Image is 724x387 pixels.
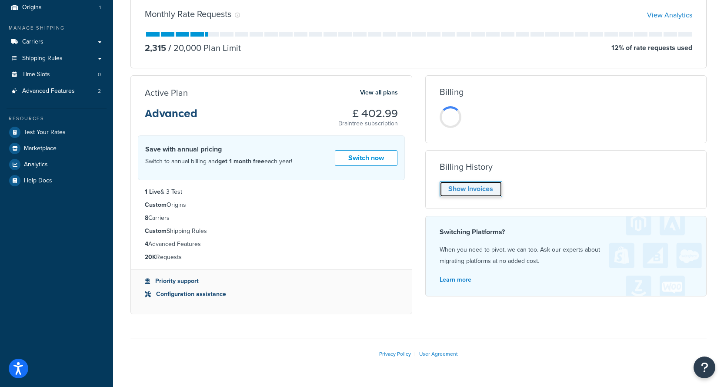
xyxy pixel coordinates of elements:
[419,350,458,358] a: User Agreement
[335,150,397,166] a: Switch now
[145,88,188,98] h3: Active Plan
[414,350,416,358] span: |
[440,162,493,172] h3: Billing History
[145,187,398,197] li: & 3 Test
[7,157,107,172] a: Analytics
[145,200,167,209] strong: Custom
[440,87,464,97] h3: Billing
[145,226,398,236] li: Shipping Rules
[440,181,502,197] a: Show Invoices
[145,252,156,262] strong: 20K
[145,252,398,262] li: Requests
[7,24,107,32] div: Manage Shipping
[7,50,107,67] a: Shipping Rules
[440,227,693,237] h4: Switching Platforms?
[145,213,148,222] strong: 8
[22,71,50,78] span: Time Slots
[440,244,693,267] p: When you need to pivot, we can too. Ask our experts about migrating platforms at no added cost.
[145,239,148,249] strong: 4
[338,119,398,128] p: Braintree subscription
[166,42,241,54] p: 20,000 Plan Limit
[694,357,715,378] button: Open Resource Center
[168,41,171,54] span: /
[7,83,107,99] a: Advanced Features 2
[145,108,197,126] h3: Advanced
[7,141,107,156] a: Marketplace
[7,67,107,83] li: Time Slots
[7,83,107,99] li: Advanced Features
[24,145,57,152] span: Marketplace
[145,187,160,196] strong: 1 Live
[24,129,66,136] span: Test Your Rates
[145,213,398,223] li: Carriers
[145,200,398,210] li: Origins
[145,226,167,236] strong: Custom
[647,10,692,20] a: View Analytics
[611,42,692,54] p: 12 % of rate requests used
[360,87,398,98] a: View all plans
[22,55,63,62] span: Shipping Rules
[98,71,101,78] span: 0
[145,9,231,19] h3: Monthly Rate Requests
[22,4,42,11] span: Origins
[145,156,292,167] p: Switch to annual billing and each year!
[379,350,411,358] a: Privacy Policy
[145,42,166,54] p: 2,315
[24,177,52,185] span: Help Docs
[22,38,43,46] span: Carriers
[7,115,107,122] div: Resources
[7,67,107,83] a: Time Slots 0
[24,161,48,168] span: Analytics
[145,289,398,299] li: Configuration assistance
[145,276,398,286] li: Priority support
[338,108,398,119] h3: £ 402.99
[98,87,101,95] span: 2
[145,144,292,155] h4: Save with annual pricing
[7,34,107,50] a: Carriers
[7,125,107,140] a: Test Your Rates
[145,239,398,249] li: Advanced Features
[7,173,107,188] a: Help Docs
[22,87,75,95] span: Advanced Features
[440,275,471,284] a: Learn more
[218,157,264,166] strong: get 1 month free
[99,4,101,11] span: 1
